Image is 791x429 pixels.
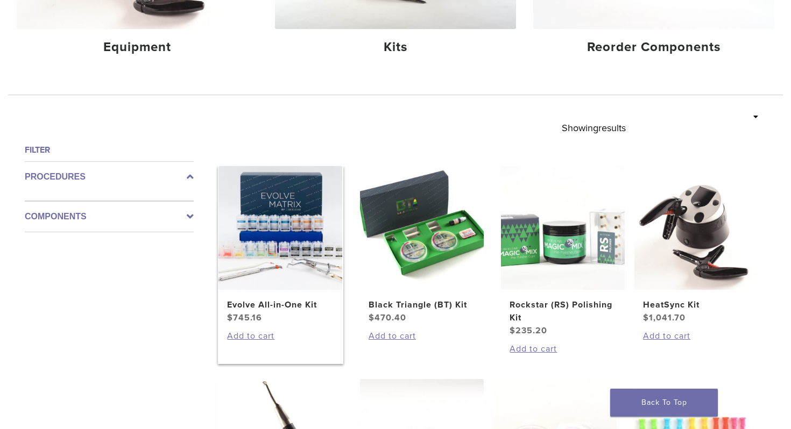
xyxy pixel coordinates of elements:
h4: Equipment [25,38,249,57]
h4: Filter [25,144,194,156]
h2: Black Triangle (BT) Kit [369,298,475,311]
h2: Evolve All-in-One Kit [227,298,334,311]
a: Add to cart: “Evolve All-in-One Kit” [227,330,334,342]
a: Evolve All-in-One KitEvolve All-in-One Kit $745.16 [218,166,343,324]
a: HeatSync KitHeatSync Kit $1,041.70 [634,166,759,324]
a: Add to cart: “Rockstar (RS) Polishing Kit” [510,342,616,355]
label: Components [25,210,194,223]
a: Black Triangle (BT) KitBlack Triangle (BT) Kit $470.40 [359,166,485,324]
h2: HeatSync Kit [643,298,750,311]
span: $ [369,312,375,323]
a: Back To Top [610,389,718,417]
bdi: 1,041.70 [643,312,686,323]
img: Black Triangle (BT) Kit [360,166,484,290]
a: Add to cart: “HeatSync Kit” [643,330,750,342]
a: Rockstar (RS) Polishing KitRockstar (RS) Polishing Kit $235.20 [500,166,626,337]
img: Evolve All-in-One Kit [218,166,342,290]
span: $ [510,325,515,336]
bdi: 745.16 [227,312,262,323]
a: Add to cart: “Black Triangle (BT) Kit” [369,330,475,342]
bdi: 470.40 [369,312,406,323]
h4: Kits [284,38,507,57]
img: Rockstar (RS) Polishing Kit [501,166,625,290]
img: HeatSync Kit [634,166,758,290]
p: Showing results [562,117,626,139]
span: $ [643,312,649,323]
label: Procedures [25,170,194,183]
span: $ [227,312,233,323]
h4: Reorder Components [542,38,766,57]
h2: Rockstar (RS) Polishing Kit [510,298,616,324]
bdi: 235.20 [510,325,547,336]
